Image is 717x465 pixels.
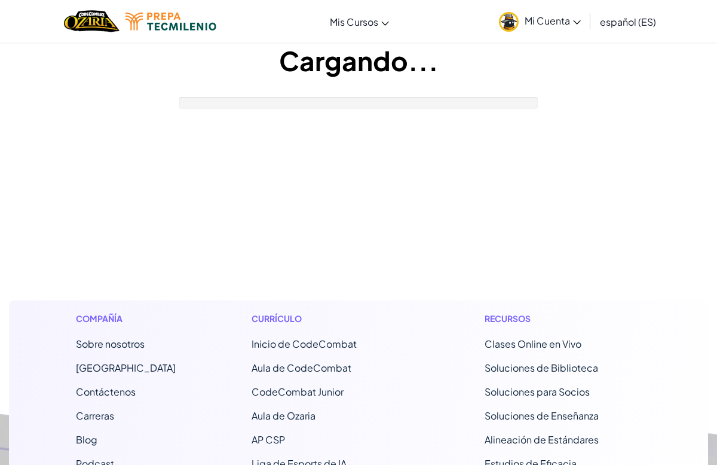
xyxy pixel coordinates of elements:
a: CodeCombat Junior [252,385,344,398]
h1: Compañía [76,312,176,325]
img: Home [64,9,119,34]
img: avatar [499,12,519,32]
a: Ozaria by CodeCombat logo [64,9,119,34]
a: Soluciones para Socios [485,385,590,398]
a: Mis Cursos [324,5,395,38]
span: Mis Cursos [330,16,378,28]
a: Soluciones de Enseñanza [485,409,599,422]
a: AP CSP [252,433,285,446]
a: [GEOGRAPHIC_DATA] [76,361,176,374]
a: Mi Cuenta [493,2,587,40]
a: Soluciones de Biblioteca [485,361,598,374]
span: español (ES) [600,16,656,28]
a: Blog [76,433,97,446]
h1: Recursos [485,312,642,325]
a: Sobre nosotros [76,338,145,350]
a: Aula de CodeCombat [252,361,351,374]
h1: Currículo [252,312,409,325]
span: Mi Cuenta [525,14,581,27]
span: Contáctenos [76,385,136,398]
a: Aula de Ozaria [252,409,315,422]
span: Inicio de CodeCombat [252,338,357,350]
a: español (ES) [594,5,662,38]
img: Tecmilenio logo [125,13,216,31]
a: Alineación de Estándares [485,433,599,446]
a: Carreras [76,409,114,422]
a: Clases Online en Vivo [485,338,581,350]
